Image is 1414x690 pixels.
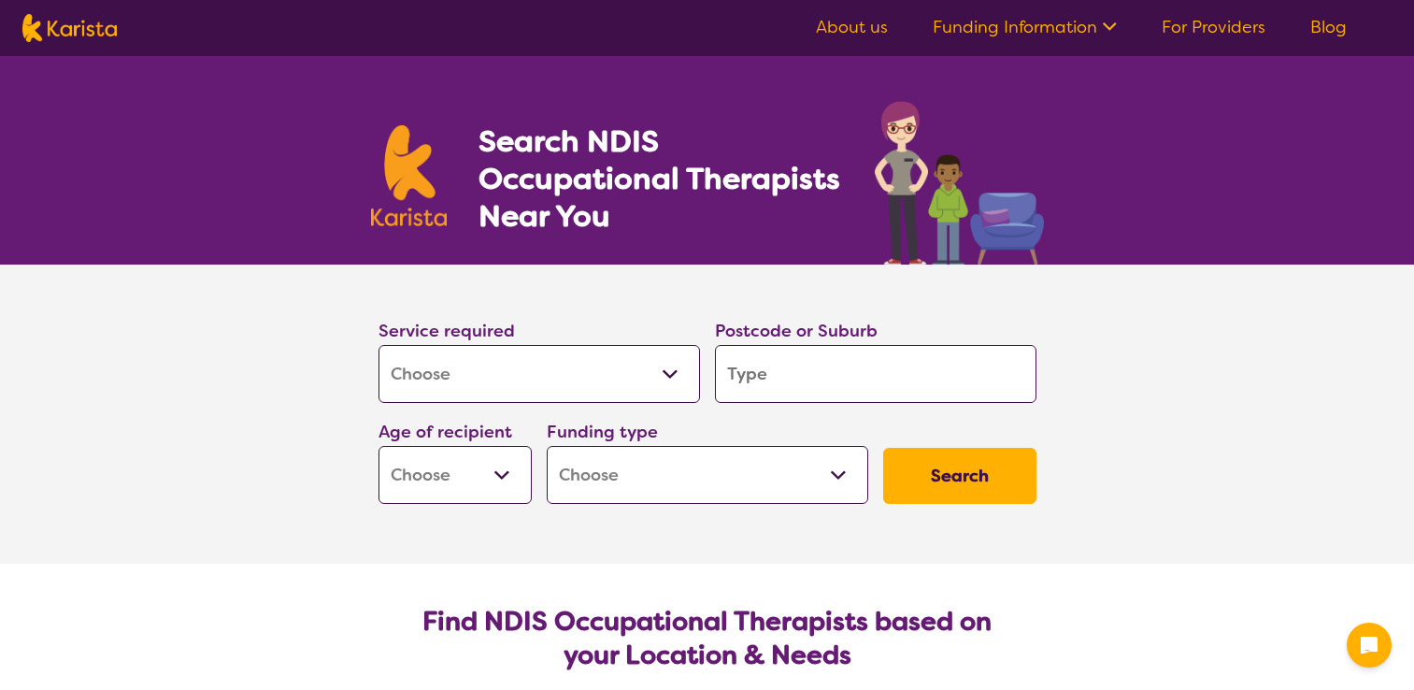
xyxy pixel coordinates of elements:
[393,605,1021,672] h2: Find NDIS Occupational Therapists based on your Location & Needs
[547,421,658,443] label: Funding type
[715,345,1036,403] input: Type
[1310,16,1347,38] a: Blog
[22,14,117,42] img: Karista logo
[933,16,1117,38] a: Funding Information
[371,125,448,226] img: Karista logo
[478,122,842,235] h1: Search NDIS Occupational Therapists Near You
[378,421,512,443] label: Age of recipient
[715,320,878,342] label: Postcode or Suburb
[875,101,1044,265] img: occupational-therapy
[1162,16,1265,38] a: For Providers
[883,448,1036,504] button: Search
[378,320,515,342] label: Service required
[816,16,888,38] a: About us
